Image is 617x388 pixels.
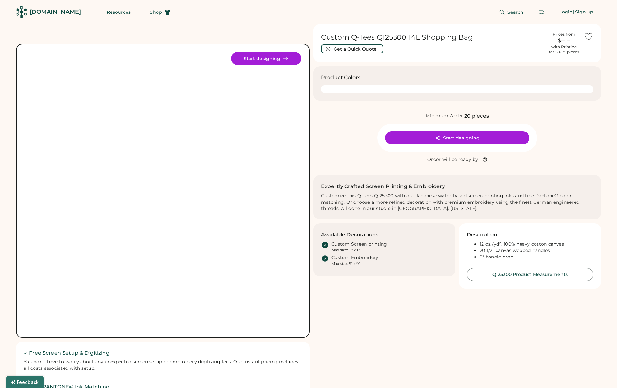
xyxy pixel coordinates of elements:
[426,113,464,119] div: Minimum Order:
[480,254,593,260] li: 9" handle drop
[467,231,497,239] h3: Description
[331,255,378,261] div: Custom Embroidery
[321,74,360,82] h3: Product Colors
[321,44,383,53] button: Get a Quick Quote
[535,6,548,19] button: Retrieve an order
[321,183,445,190] h2: Expertly Crafted Screen Printing & Embroidery
[99,6,138,19] button: Resources
[573,9,593,15] div: | Sign up
[24,52,301,329] div: Q125300 Style Image
[467,268,593,281] button: Q125300 Product Measurements
[427,156,478,163] div: Order will be ready by
[331,261,360,266] div: Max size: 9" x 9"
[142,6,178,19] button: Shop
[321,33,544,42] h1: Custom Q-Tees Q125300 14L Shopping Bag
[480,248,593,254] li: 20 1/2" canvas webbed handles
[331,241,387,248] div: Custom Screen printing
[24,359,302,372] div: You don't have to worry about any unexpected screen setup or embroidery digitizing fees. Our inst...
[30,8,81,16] div: [DOMAIN_NAME]
[559,9,573,15] div: Login
[231,52,301,65] button: Start designing
[321,231,378,239] h3: Available Decorations
[321,193,593,212] div: Customize this Q-Tees Q125300 with our Japanese water-based screen printing inks and free Pantone...
[480,241,593,248] li: 12 oz./yd², 100% heavy cotton canvas
[507,10,524,14] span: Search
[464,112,489,120] div: 20 pieces
[549,44,579,55] div: with Printing for 50-79 pieces
[331,248,360,253] div: Max size: 11" x 11"
[24,52,301,329] img: Q-Tees Q125300 Product Image
[385,131,529,144] button: Start designing
[491,6,531,19] button: Search
[150,10,162,14] span: Shop
[548,37,580,44] div: $--.--
[553,32,575,37] div: Prices from
[16,6,27,18] img: Rendered Logo - Screens
[24,349,302,357] h2: ✓ Free Screen Setup & Digitizing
